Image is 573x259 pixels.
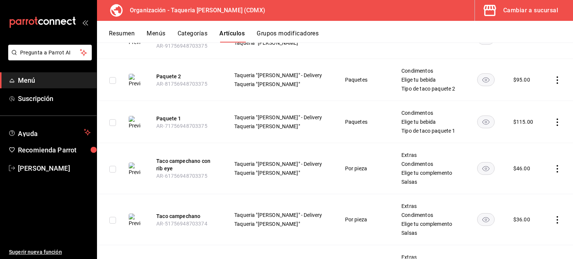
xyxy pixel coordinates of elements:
[401,212,458,218] span: Condimentos
[401,86,458,91] span: Tipo de taco paquete 2
[129,116,141,129] img: Preview
[401,230,458,236] span: Salsas
[18,145,91,155] span: Recomienda Parrot
[156,81,207,87] span: AR-81756948703375
[18,75,91,85] span: Menú
[345,217,383,222] span: Por pieza
[401,119,458,124] span: Elige tu bebida
[18,128,81,137] span: Ayuda
[477,73,495,86] button: availability-product
[401,68,458,73] span: Condimentos
[477,162,495,175] button: availability-product
[257,30,319,42] button: Grupos modificadores
[401,77,458,82] span: Elige tu bebida
[234,82,326,87] span: Taqueria "[PERSON_NAME]"
[124,6,265,15] h3: Organización - Taqueria [PERSON_NAME] (CDMX)
[513,165,530,172] div: $ 46.00
[156,43,207,49] span: AR-91756948703375
[178,30,208,42] button: Categorías
[109,30,573,42] div: navigation tabs
[156,73,216,80] button: edit-product-location
[156,115,216,122] button: edit-product-location
[401,152,458,158] span: Extras
[345,166,383,171] span: Por pieza
[82,19,88,25] button: open_drawer_menu
[129,74,141,87] img: Preview
[5,54,92,62] a: Pregunta a Parrot AI
[401,128,458,133] span: Tipo de taco paquete 1
[156,221,207,227] span: AR-51756948703374
[401,170,458,176] span: Elige tu complemento
[513,216,530,223] div: $ 36.00
[18,163,91,173] span: [PERSON_NAME]
[129,214,141,227] img: Preview
[513,76,530,83] div: $ 95.00
[234,115,326,120] span: Taqueria "[PERSON_NAME]" - Delivery
[345,119,383,124] span: Paquetes
[401,179,458,184] span: Salsas
[554,216,561,224] button: actions
[234,161,326,167] span: Taqueria "[PERSON_NAME]" - Delivery
[554,119,561,126] button: actions
[554,165,561,173] button: actions
[20,49,80,57] span: Pregunta a Parrot AI
[401,161,458,167] span: Condimentos
[18,94,91,104] span: Suscripción
[234,212,326,218] span: Taqueria "[PERSON_NAME]" - Delivery
[234,170,326,176] span: Taqueria "[PERSON_NAME]"
[147,30,165,42] button: Menús
[477,116,495,128] button: availability-product
[8,45,92,60] button: Pregunta a Parrot AI
[513,118,533,126] div: $ 115.00
[156,123,207,129] span: AR-71756948703375
[156,212,216,220] button: edit-product-location
[477,213,495,226] button: availability-product
[503,5,558,16] div: Cambiar a sucursal
[401,203,458,209] span: Extras
[345,77,383,82] span: Paquetes
[554,76,561,84] button: actions
[156,157,216,172] button: edit-product-location
[401,110,458,116] span: Condimentos
[9,248,91,256] span: Sugerir nueva función
[109,30,135,42] button: Resumen
[234,221,326,227] span: Taqueria "[PERSON_NAME]"
[219,30,245,42] button: Artículos
[234,73,326,78] span: Taqueria "[PERSON_NAME]" - Delivery
[234,40,326,45] span: Taqueria "[PERSON_NAME]"
[234,124,326,129] span: Taqueria "[PERSON_NAME]"
[156,173,207,179] span: AR-61756948703375
[401,221,458,227] span: Elige tu complemento
[129,162,141,176] img: Preview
